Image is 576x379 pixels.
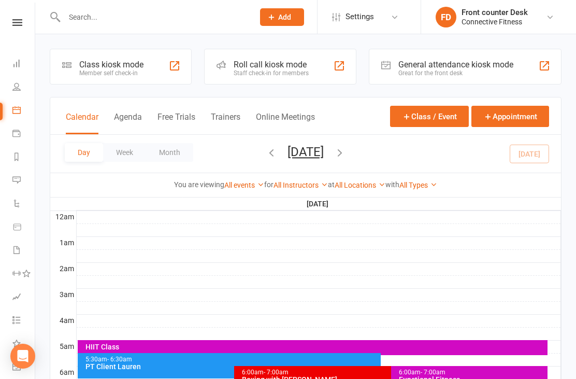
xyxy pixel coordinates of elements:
a: Dashboard [12,53,36,76]
span: Add [278,13,291,21]
a: Payments [12,123,36,146]
div: Front counter Desk [462,8,528,17]
button: Free Trials [157,112,195,134]
button: Agenda [114,112,142,134]
strong: with [385,180,399,189]
span: - 7:00am [264,369,289,376]
span: - 7:00am [421,369,445,376]
a: Product Sales [12,216,36,240]
th: [DATE] [76,198,561,210]
a: Assessments [12,286,36,310]
strong: for [264,180,273,189]
a: All events [224,181,264,189]
div: Staff check-in for members [234,69,309,77]
a: All Locations [335,181,385,189]
div: Open Intercom Messenger [10,344,35,369]
div: FD [436,7,456,27]
a: All Types [399,181,437,189]
button: Month [146,143,193,162]
th: 3am [50,288,76,301]
div: Member self check-in [79,69,143,77]
button: Appointment [471,106,549,127]
input: Search... [61,10,247,24]
button: Add [260,8,304,26]
div: Roll call kiosk mode [234,60,309,69]
div: HIIT Class [85,343,546,350]
button: Day [65,143,103,162]
button: Class / Event [390,106,469,127]
th: 5am [50,340,76,353]
div: 5:30am [85,356,379,363]
a: What's New [12,333,36,356]
button: Online Meetings [256,112,315,134]
a: People [12,76,36,100]
th: 12am [50,210,76,223]
div: Connective Fitness [462,17,528,26]
span: Settings [345,5,374,29]
a: All Instructors [273,181,328,189]
strong: at [328,180,335,189]
button: Calendar [66,112,98,134]
th: 4am [50,314,76,327]
th: 6am [50,366,76,379]
a: Reports [12,146,36,170]
div: 6:00am [241,369,535,376]
button: Trainers [211,112,240,134]
div: Class kiosk mode [79,60,143,69]
div: 6:00am [398,369,546,376]
th: 2am [50,262,76,275]
th: 1am [50,236,76,249]
a: Calendar [12,100,36,123]
div: PT Client Lauren [85,363,379,370]
button: Week [103,143,146,162]
span: - 6:30am [107,356,132,363]
div: General attendance kiosk mode [398,60,513,69]
button: [DATE] [287,145,324,159]
div: Great for the front desk [398,69,513,77]
strong: You are viewing [174,180,224,189]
